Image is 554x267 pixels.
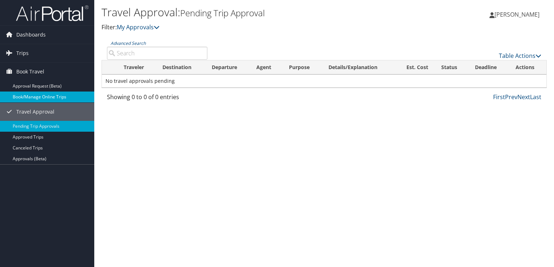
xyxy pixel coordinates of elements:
[102,75,546,88] td: No travel approvals pending
[117,23,160,31] a: My Approvals
[495,10,539,18] span: [PERSON_NAME]
[509,60,546,75] th: Actions
[107,93,207,105] div: Showing 0 to 0 of 0 entries
[102,23,398,32] p: Filter:
[489,4,547,25] a: [PERSON_NAME]
[16,44,29,62] span: Trips
[493,93,505,101] a: First
[468,60,509,75] th: Deadline: activate to sort column descending
[322,60,394,75] th: Details/Explanation
[282,60,322,75] th: Purpose
[16,5,88,22] img: airportal-logo.png
[111,40,146,46] a: Advanced Search
[117,60,156,75] th: Traveler: activate to sort column ascending
[107,47,207,60] input: Advanced Search
[16,26,46,44] span: Dashboards
[250,60,282,75] th: Agent
[205,60,250,75] th: Departure: activate to sort column ascending
[394,60,435,75] th: Est. Cost: activate to sort column ascending
[16,103,54,121] span: Travel Approval
[435,60,468,75] th: Status: activate to sort column ascending
[505,93,517,101] a: Prev
[517,93,530,101] a: Next
[156,60,205,75] th: Destination: activate to sort column ascending
[180,7,265,19] small: Pending Trip Approval
[530,93,541,101] a: Last
[16,63,44,81] span: Book Travel
[499,52,541,60] a: Table Actions
[102,5,398,20] h1: Travel Approval:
